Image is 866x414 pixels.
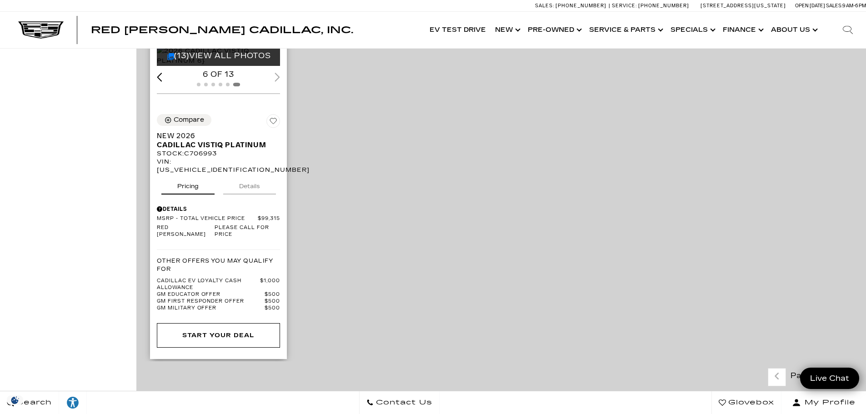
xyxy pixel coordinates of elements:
span: $99,315 [258,215,280,222]
span: [PHONE_NUMBER] [638,3,689,9]
a: Sales: [PHONE_NUMBER] [535,3,609,8]
a: EV Test Drive [425,12,491,48]
span: [PHONE_NUMBER] [556,3,606,9]
span: Cadillac VISTIQ Platinum [157,140,273,150]
button: details tab [223,175,276,195]
a: Live Chat [800,368,859,389]
span: Service: [612,3,637,9]
img: Opt-Out Icon [5,395,25,405]
span: $1,000 [260,278,280,291]
span: Cadillac EV Loyalty Cash Allowance [157,278,260,291]
a: Contact Us [359,391,440,414]
span: $500 [265,298,280,305]
span: GM Educator Offer [157,291,265,298]
a: Cadillac EV Loyalty Cash Allowance $1,000 [157,278,280,291]
img: Image Count Icon [167,53,175,60]
button: Save Vehicle [266,114,280,131]
div: 6 / 6 [157,46,281,66]
div: Stock : C706993 [157,150,280,158]
span: Open [DATE] [795,3,825,9]
span: New 2026 [157,131,273,140]
span: $500 [265,291,280,298]
button: Open user profile menu [781,391,866,414]
div: Page 1 of 1 [786,368,834,386]
div: VIN: [US_VEHICLE_IDENTIFICATION_NUMBER] [157,158,280,174]
span: 9 AM-6 PM [842,3,866,9]
span: Search [14,396,52,409]
div: undefined - New 2026 Cadillac VISTIQ Platinum [157,323,280,348]
a: Service & Parts [585,12,666,48]
a: Start Your Deal [157,323,280,348]
a: Glovebox [711,391,781,414]
p: Other Offers You May Qualify For [157,257,280,273]
div: Pricing Details - New 2026 Cadillac VISTIQ Platinum [157,205,280,213]
img: Cadillac Dark Logo with Cadillac White Text [18,21,64,39]
span: Glovebox [726,396,774,409]
span: MSRP - Total Vehicle Price [157,215,258,222]
a: GM Educator Offer $500 [157,291,280,298]
span: My Profile [801,396,856,409]
span: Live Chat [806,373,854,384]
a: (13)View All Photos [167,51,271,60]
button: pricing tab [161,175,215,195]
a: Red [PERSON_NAME] Cadillac, Inc. [91,25,353,35]
a: [STREET_ADDRESS][US_STATE] [701,3,786,9]
span: $500 [265,305,280,312]
span: Contact Us [374,396,432,409]
span: Red [PERSON_NAME] [157,224,215,238]
a: Pre-Owned [523,12,585,48]
a: Finance [718,12,766,48]
section: Click to Open Cookie Consent Modal [5,395,25,405]
a: Red [PERSON_NAME] Please call for price [157,224,280,238]
a: Specials [666,12,718,48]
div: Compare [174,116,204,124]
span: Sales: [535,3,554,9]
div: Explore your accessibility options [59,396,86,409]
a: GM First Responder Offer $500 [157,298,280,305]
a: GM Military Offer $500 [157,305,280,312]
a: Service: [PHONE_NUMBER] [609,3,691,8]
span: Sales: [826,3,842,9]
div: Search [830,12,866,48]
a: New [491,12,523,48]
button: Compare Vehicle [157,114,211,126]
span: Please call for price [215,224,280,238]
a: About Us [766,12,821,48]
a: New 2026Cadillac VISTIQ Platinum [157,131,280,150]
div: Previous slide [157,73,162,81]
div: 6 of 13 [157,70,280,80]
span: GM Military Offer [157,305,265,312]
span: GM First Responder Offer [157,298,265,305]
a: MSRP - Total Vehicle Price $99,315 [157,215,280,222]
a: Explore your accessibility options [59,391,87,414]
